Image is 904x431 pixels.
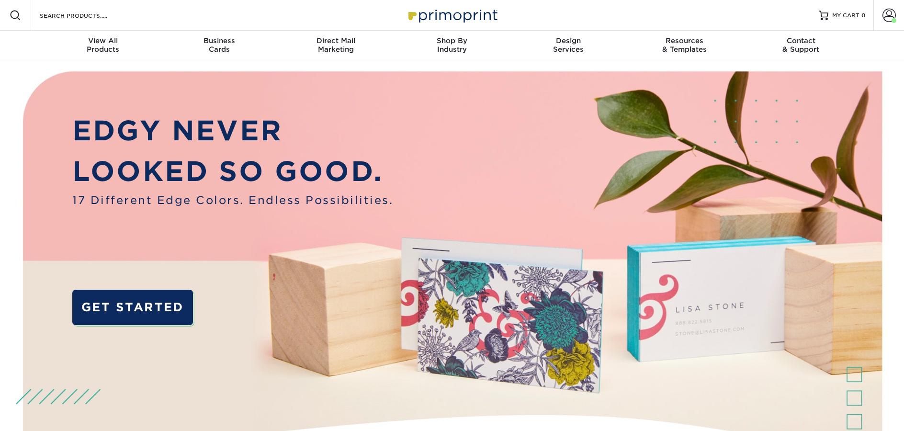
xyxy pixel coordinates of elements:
p: EDGY NEVER [72,111,393,151]
span: Shop By [394,36,510,45]
p: LOOKED SO GOOD. [72,151,393,192]
div: Industry [394,36,510,54]
a: Direct MailMarketing [278,31,394,61]
span: 17 Different Edge Colors. Endless Possibilities. [72,192,393,208]
a: DesignServices [510,31,626,61]
a: BusinessCards [161,31,278,61]
span: Direct Mail [278,36,394,45]
span: Contact [743,36,859,45]
a: Shop ByIndustry [394,31,510,61]
a: Resources& Templates [626,31,743,61]
div: & Templates [626,36,743,54]
a: Contact& Support [743,31,859,61]
span: Design [510,36,626,45]
a: View AllProducts [45,31,161,61]
div: Cards [161,36,278,54]
div: Products [45,36,161,54]
span: Resources [626,36,743,45]
input: SEARCH PRODUCTS..... [39,10,132,21]
span: 0 [861,12,866,19]
span: View All [45,36,161,45]
div: & Support [743,36,859,54]
a: GET STARTED [72,290,193,326]
div: Marketing [278,36,394,54]
div: Services [510,36,626,54]
span: Business [161,36,278,45]
img: Primoprint [404,5,500,25]
span: MY CART [832,11,859,20]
